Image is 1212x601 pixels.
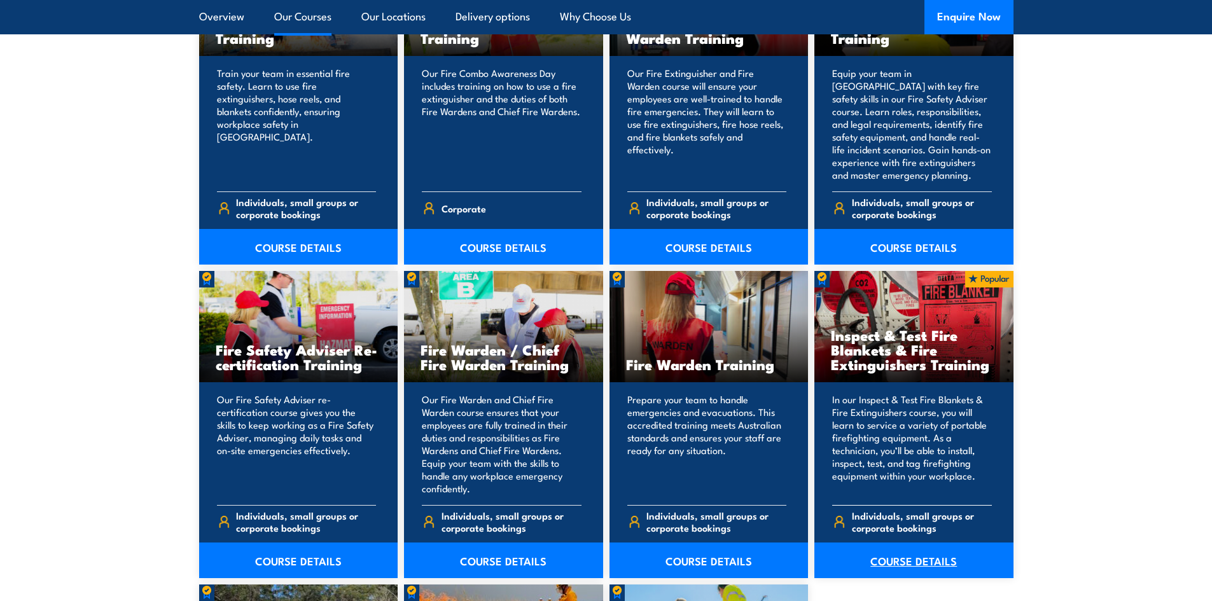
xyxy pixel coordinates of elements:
[236,196,376,220] span: Individuals, small groups or corporate bookings
[832,67,992,181] p: Equip your team in [GEOGRAPHIC_DATA] with key fire safety skills in our Fire Safety Adviser cours...
[814,542,1013,578] a: COURSE DETAILS
[852,196,992,220] span: Individuals, small groups or corporate bookings
[626,357,792,371] h3: Fire Warden Training
[832,393,992,495] p: In our Inspect & Test Fire Blankets & Fire Extinguishers course, you will learn to service a vari...
[831,328,997,371] h3: Inspect & Test Fire Blankets & Fire Extinguishers Training
[626,16,792,45] h3: Fire Extinguisher / Fire Warden Training
[236,509,376,534] span: Individuals, small groups or corporate bookings
[217,393,377,495] p: Our Fire Safety Adviser re-certification course gives you the skills to keep working as a Fire Sa...
[216,342,382,371] h3: Fire Safety Adviser Re-certification Training
[609,229,809,265] a: COURSE DETAILS
[421,342,587,371] h3: Fire Warden / Chief Fire Warden Training
[442,198,486,218] span: Corporate
[627,67,787,181] p: Our Fire Extinguisher and Fire Warden course will ensure your employees are well-trained to handl...
[814,229,1013,265] a: COURSE DETAILS
[404,542,603,578] a: COURSE DETAILS
[646,196,786,220] span: Individuals, small groups or corporate bookings
[852,509,992,534] span: Individuals, small groups or corporate bookings
[627,393,787,495] p: Prepare your team to handle emergencies and evacuations. This accredited training meets Australia...
[422,67,582,181] p: Our Fire Combo Awareness Day includes training on how to use a fire extinguisher and the duties o...
[831,16,997,45] h3: Fire Safety Adviser Training
[199,542,398,578] a: COURSE DETAILS
[199,229,398,265] a: COURSE DETAILS
[422,393,582,495] p: Our Fire Warden and Chief Fire Warden course ensures that your employees are fully trained in the...
[609,542,809,578] a: COURSE DETAILS
[646,509,786,534] span: Individuals, small groups or corporate bookings
[404,229,603,265] a: COURSE DETAILS
[442,509,582,534] span: Individuals, small groups or corporate bookings
[216,16,382,45] h3: Fire Extinguisher Training
[217,67,377,181] p: Train your team in essential fire safety. Learn to use fire extinguishers, hose reels, and blanke...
